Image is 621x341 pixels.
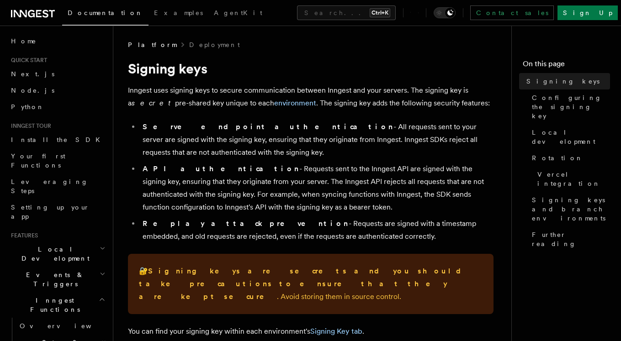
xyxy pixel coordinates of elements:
[128,84,494,110] p: Inngest uses signing keys to secure communication between Inngest and your servers. The signing k...
[528,226,610,252] a: Further reading
[140,121,494,159] li: - All requests sent to your server are signed with the signing key, ensuring that they originate ...
[528,192,610,226] a: Signing keys and branch environments
[7,148,107,173] a: Your first Functions
[532,128,610,146] span: Local development
[7,82,107,99] a: Node.js
[189,40,240,49] a: Deployment
[7,33,107,49] a: Home
[11,204,90,220] span: Setting up your app
[128,60,494,77] h1: Signing keys
[139,265,483,303] p: 🔐 . Avoid storing them in source control.
[7,57,47,64] span: Quick start
[154,9,203,16] span: Examples
[370,8,390,17] kbd: Ctrl+K
[11,103,44,110] span: Python
[7,66,107,82] a: Next.js
[7,267,107,292] button: Events & Triggers
[470,5,554,20] a: Contact sales
[434,7,456,18] button: Toggle dark mode
[16,318,107,334] a: Overview
[537,170,610,188] span: Vercel integration
[128,325,494,338] p: You can find your signing key within each environment's .
[139,267,468,301] strong: Signing keys are secrets and you should take precautions to ensure that they are kept secure
[532,93,610,121] span: Configuring the signing key
[149,3,208,25] a: Examples
[208,3,268,25] a: AgentKit
[528,124,610,150] a: Local development
[528,89,610,124] a: Configuring the signing key
[532,153,583,163] span: Rotation
[68,9,143,16] span: Documentation
[7,131,107,148] a: Install the SDK
[11,70,54,78] span: Next.js
[20,322,114,330] span: Overview
[140,217,494,243] li: - Requests are signed with a timestamp embedded, and old requests are rejected, even if the reque...
[143,164,299,173] strong: API authentication
[274,99,316,107] a: environment
[132,99,175,107] em: secret
[7,292,107,318] button: Inngest Functions
[557,5,618,20] a: Sign Up
[11,152,65,169] span: Your first Functions
[143,122,393,131] strong: Serve endpoint authentication
[11,136,106,143] span: Install the SDK
[11,178,88,194] span: Leveraging Steps
[523,73,610,89] a: Signing keys
[534,166,610,192] a: Vercel integration
[526,77,600,86] span: Signing keys
[7,173,107,199] a: Leveraging Steps
[7,99,107,115] a: Python
[140,163,494,214] li: - Requests sent to the Inngest API are signed with the signing key, ensuring that they originate ...
[7,270,100,289] span: Events & Triggers
[7,122,51,130] span: Inngest tour
[7,245,100,263] span: Local Development
[532,195,610,223] span: Signing keys and branch environments
[523,58,610,73] h4: On this page
[11,37,37,46] span: Home
[532,230,610,248] span: Further reading
[7,199,107,225] a: Setting up your app
[297,5,396,20] button: Search...Ctrl+K
[310,327,362,336] a: Signing Key tab
[7,296,99,314] span: Inngest Functions
[62,3,149,26] a: Documentation
[11,87,54,94] span: Node.js
[7,241,107,267] button: Local Development
[7,232,38,239] span: Features
[528,150,610,166] a: Rotation
[128,40,176,49] span: Platform
[143,219,349,228] strong: Replay attack prevention
[214,9,262,16] span: AgentKit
